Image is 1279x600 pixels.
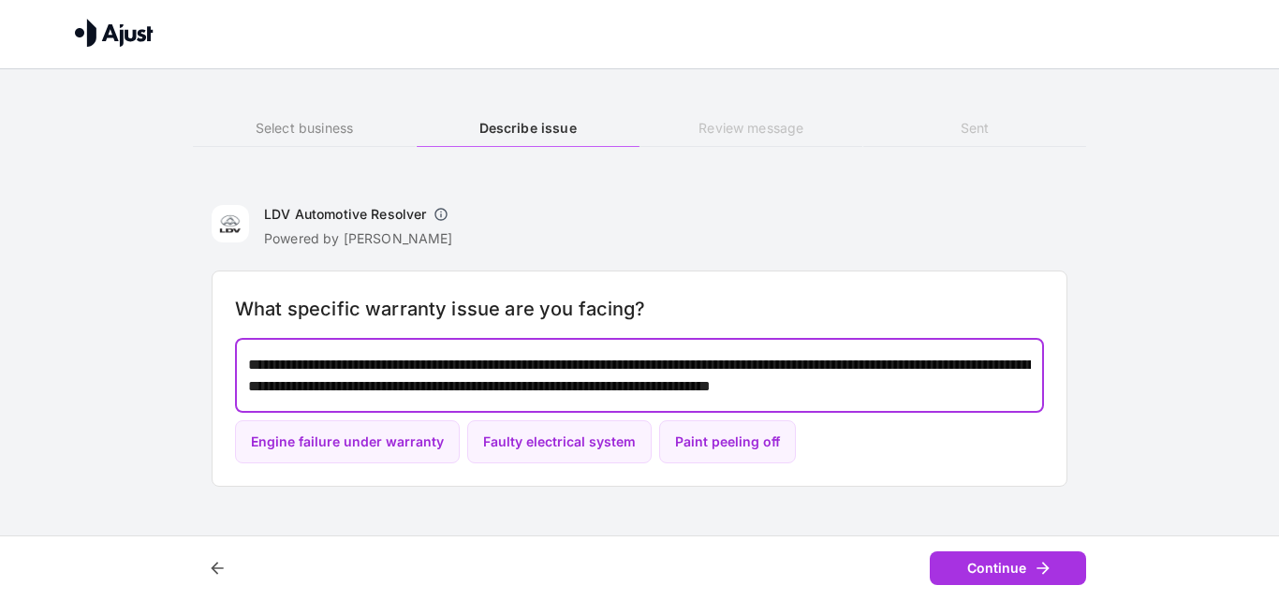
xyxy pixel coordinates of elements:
[193,118,416,139] h6: Select business
[417,118,639,139] h6: Describe issue
[75,19,154,47] img: Ajust
[639,118,862,139] h6: Review message
[467,420,652,464] button: Faulty electrical system
[264,229,456,248] p: Powered by [PERSON_NAME]
[264,205,426,224] h6: LDV Automotive Resolver
[930,551,1086,586] button: Continue
[659,420,796,464] button: Paint peeling off
[212,205,249,242] img: LDV Automotive
[235,294,1044,324] h6: What specific warranty issue are you facing?
[863,118,1086,139] h6: Sent
[235,420,460,464] button: Engine failure under warranty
